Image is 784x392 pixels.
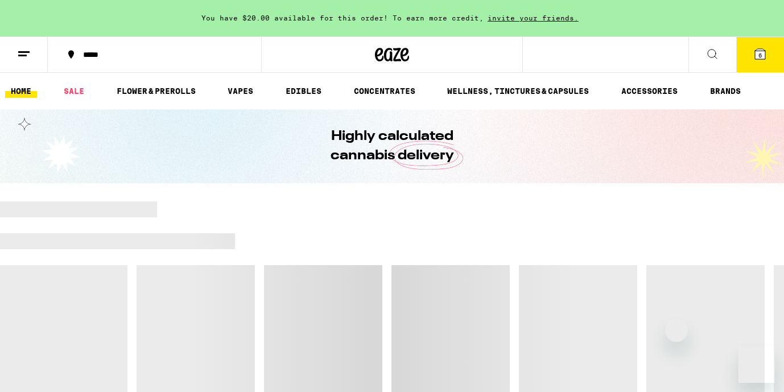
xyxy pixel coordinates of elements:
iframe: Close message [665,319,688,342]
a: BRANDS [704,84,746,98]
a: ACCESSORIES [616,84,683,98]
button: 6 [736,37,784,72]
a: VAPES [222,84,259,98]
a: SALE [58,84,90,98]
a: CONCENTRATES [348,84,421,98]
iframe: Button to launch messaging window [738,346,775,383]
span: You have $20.00 available for this order! To earn more credit, [201,14,484,22]
a: WELLNESS, TINCTURES & CAPSULES [441,84,595,98]
span: 6 [758,52,762,59]
a: HOME [5,84,37,98]
a: FLOWER & PREROLLS [111,84,201,98]
h1: Highly calculated cannabis delivery [298,127,486,166]
span: invite your friends. [484,14,583,22]
a: EDIBLES [280,84,327,98]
